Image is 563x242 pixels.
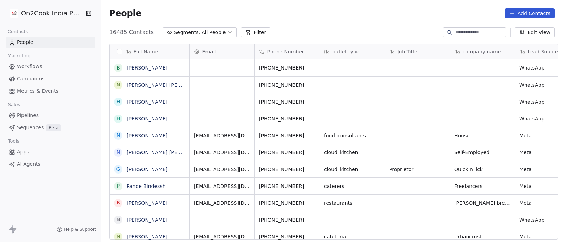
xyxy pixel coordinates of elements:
span: Proprietor [389,166,445,173]
span: Full Name [134,48,158,55]
span: People [109,8,141,19]
span: Tools [5,136,22,146]
div: grid [110,59,190,240]
div: N [116,233,120,240]
span: Urbancrust [454,233,511,240]
span: [EMAIL_ADDRESS][DOMAIN_NAME] [194,233,250,240]
a: [PERSON_NAME] [PERSON_NAME] [127,82,210,88]
a: Pipelines [6,110,95,121]
span: [PHONE_NUMBER] [259,81,315,89]
span: cafeteria [324,233,380,240]
span: [EMAIL_ADDRESS][DOMAIN_NAME] [194,166,250,173]
span: [PHONE_NUMBER] [259,200,315,207]
a: Help & Support [57,227,96,232]
span: Apps [17,148,29,156]
span: Sales [5,99,23,110]
a: Apps [6,146,95,158]
a: [PERSON_NAME] [127,116,167,122]
span: restaurants [324,200,380,207]
span: All People [202,29,226,36]
a: [PERSON_NAME] [127,200,167,206]
div: Full Name [110,44,189,59]
a: Campaigns [6,73,95,85]
span: Freelancers [454,183,511,190]
span: On2Cook India Pvt. Ltd. [21,9,83,18]
a: [PERSON_NAME] [127,234,167,240]
a: [PERSON_NAME] [127,99,167,105]
span: Contacts [5,26,31,37]
span: outlet type [333,48,360,55]
div: N [116,216,120,223]
div: B [116,199,120,207]
div: company name [450,44,515,59]
span: Pipelines [17,112,39,119]
span: [PHONE_NUMBER] [259,115,315,122]
div: N [116,132,120,139]
span: [PHONE_NUMBER] [259,64,315,71]
span: Campaigns [17,75,44,83]
span: [EMAIL_ADDRESS][DOMAIN_NAME] [194,200,250,207]
span: Beta [46,124,61,131]
div: H [116,98,120,105]
a: Metrics & Events [6,85,95,97]
div: G [116,165,120,173]
div: Email [190,44,254,59]
a: AI Agents [6,158,95,170]
span: [PHONE_NUMBER] [259,166,315,173]
a: [PERSON_NAME] [127,65,167,71]
button: Filter [241,27,270,37]
button: On2Cook India Pvt. Ltd. [8,7,80,19]
span: [EMAIL_ADDRESS][DOMAIN_NAME] [194,149,250,156]
span: cloud_kitchen [324,149,380,156]
span: Help & Support [64,227,96,232]
div: Phone Number [255,44,320,59]
a: Pande Bindessh [127,183,166,189]
div: N [116,149,120,156]
span: Self-Employed [454,149,511,156]
span: caterers [324,183,380,190]
img: on2cook%20logo-04%20copy.jpg [10,9,18,18]
span: [PHONE_NUMBER] [259,98,315,105]
span: 16485 Contacts [109,28,154,37]
span: [PERSON_NAME] breeding farm Siliguri [454,200,511,207]
div: H [116,115,120,122]
span: Segments: [174,29,200,36]
a: [PERSON_NAME] [PERSON_NAME] [127,150,210,155]
span: House [454,132,511,139]
span: [PHONE_NUMBER] [259,233,315,240]
span: Marketing [5,51,33,61]
span: company name [463,48,501,55]
button: Edit View [515,27,555,37]
span: [PHONE_NUMBER] [259,183,315,190]
span: AI Agents [17,161,40,168]
a: [PERSON_NAME] [127,217,167,223]
div: B [116,64,120,72]
div: outlet type [320,44,385,59]
a: Workflows [6,61,95,72]
span: cloud_kitchen [324,166,380,173]
span: Phone Number [267,48,304,55]
div: Job Title [385,44,450,59]
span: Job Title [398,48,417,55]
div: P [116,182,119,190]
span: [PHONE_NUMBER] [259,149,315,156]
span: [PHONE_NUMBER] [259,132,315,139]
a: [PERSON_NAME] [127,133,167,138]
span: Sequences [17,124,44,131]
span: [EMAIL_ADDRESS][DOMAIN_NAME] [194,132,250,139]
a: SequencesBeta [6,122,95,133]
span: Email [202,48,216,55]
span: People [17,39,33,46]
span: [PHONE_NUMBER] [259,216,315,223]
a: [PERSON_NAME] [127,166,167,172]
button: Add Contacts [505,8,555,18]
span: food_consultants [324,132,380,139]
div: N [116,81,120,89]
span: Lead Source [528,48,558,55]
span: Workflows [17,63,42,70]
span: Quick n lick [454,166,511,173]
a: People [6,37,95,48]
span: Metrics & Events [17,87,58,95]
span: [EMAIL_ADDRESS][DOMAIN_NAME] [194,183,250,190]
